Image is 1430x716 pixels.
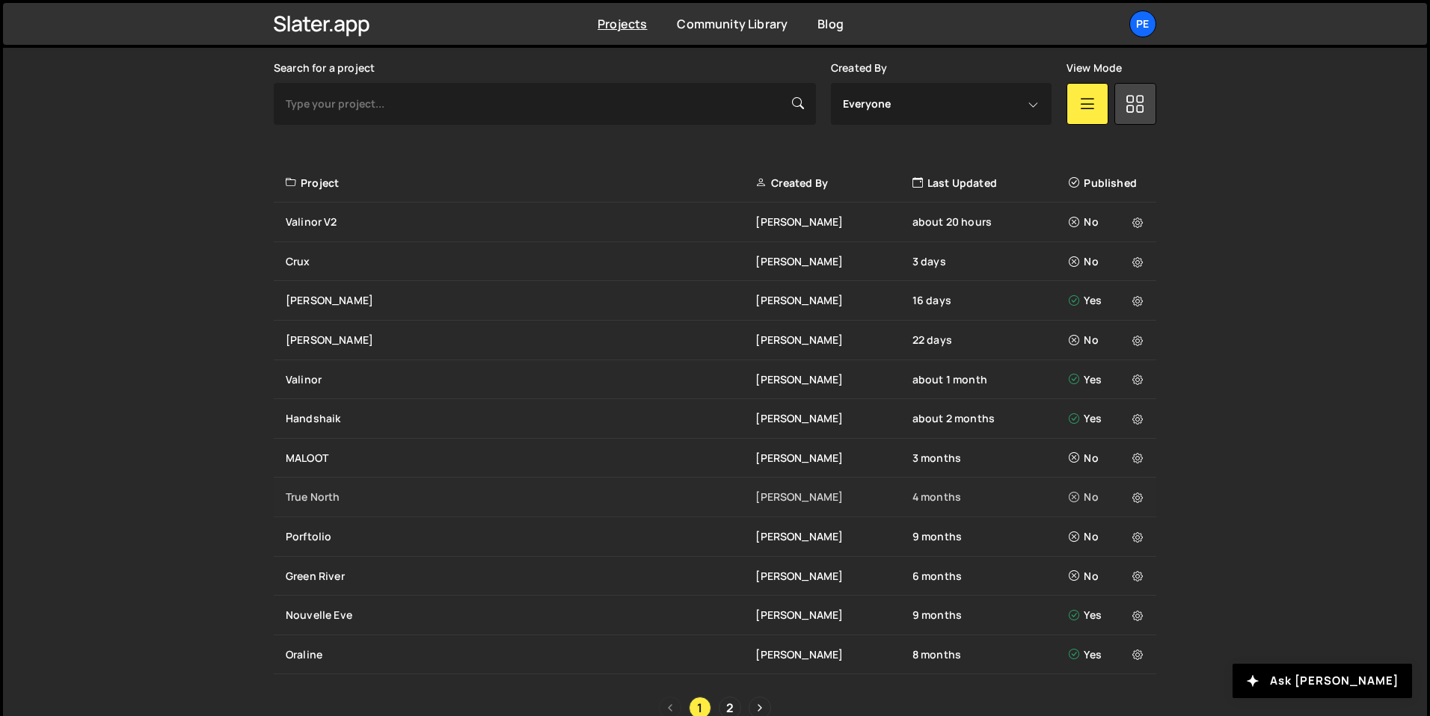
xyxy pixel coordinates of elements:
div: [PERSON_NAME] [755,529,912,544]
div: No [1069,569,1147,584]
div: Yes [1069,372,1147,387]
div: about 20 hours [912,215,1069,229]
label: View Mode [1067,62,1122,74]
a: Green River [PERSON_NAME] 6 months No [274,557,1156,596]
div: 6 months [912,569,1069,584]
div: [PERSON_NAME] [755,215,912,229]
div: Green River [286,569,755,584]
div: 3 days [912,254,1069,269]
div: Oraline [286,647,755,662]
div: 9 months [912,608,1069,623]
div: No [1069,529,1147,544]
a: Valinor [PERSON_NAME] about 1 month Yes [274,360,1156,400]
div: Created By [755,176,912,191]
div: [PERSON_NAME] [755,293,912,308]
div: 4 months [912,490,1069,504]
div: Published [1069,176,1147,191]
div: [PERSON_NAME] [755,608,912,623]
a: Handshaik [PERSON_NAME] about 2 months Yes [274,399,1156,439]
button: Ask [PERSON_NAME] [1233,664,1412,698]
div: Nouvelle Eve [286,608,755,623]
a: Projects [598,16,647,32]
div: about 2 months [912,411,1069,426]
div: [PERSON_NAME] [755,254,912,269]
a: [PERSON_NAME] [PERSON_NAME] 16 days Yes [274,281,1156,321]
div: 8 months [912,647,1069,662]
div: about 1 month [912,372,1069,387]
div: No [1069,254,1147,269]
div: MALOOT [286,451,755,466]
div: Yes [1069,411,1147,426]
a: Pe [1129,10,1156,37]
div: [PERSON_NAME] [755,451,912,466]
div: 16 days [912,293,1069,308]
label: Search for a project [274,62,375,74]
div: Handshaik [286,411,755,426]
a: [PERSON_NAME] [PERSON_NAME] 22 days No [274,321,1156,360]
div: Porftolio [286,529,755,544]
div: Yes [1069,293,1147,308]
a: MALOOT [PERSON_NAME] 3 months No [274,439,1156,478]
div: [PERSON_NAME] [755,411,912,426]
div: [PERSON_NAME] [286,293,755,308]
div: Yes [1069,608,1147,623]
a: Blog [817,16,844,32]
div: No [1069,215,1147,229]
div: [PERSON_NAME] [286,333,755,348]
div: 9 months [912,529,1069,544]
div: No [1069,451,1147,466]
div: [PERSON_NAME] [755,647,912,662]
div: No [1069,333,1147,348]
a: Crux [PERSON_NAME] 3 days No [274,242,1156,282]
div: True North [286,490,755,504]
a: Valinor V2 [PERSON_NAME] about 20 hours No [274,203,1156,242]
div: [PERSON_NAME] [755,569,912,584]
div: 22 days [912,333,1069,348]
a: Nouvelle Eve [PERSON_NAME] 9 months Yes [274,596,1156,635]
a: Oraline [PERSON_NAME] 8 months Yes [274,635,1156,675]
label: Created By [831,62,888,74]
div: [PERSON_NAME] [755,490,912,504]
div: 3 months [912,451,1069,466]
a: Community Library [677,16,788,32]
div: Yes [1069,647,1147,662]
div: [PERSON_NAME] [755,333,912,348]
a: Porftolio [PERSON_NAME] 9 months No [274,517,1156,557]
div: Project [286,176,755,191]
div: Valinor V2 [286,215,755,229]
div: Valinor [286,372,755,387]
div: No [1069,490,1147,504]
div: Last Updated [912,176,1069,191]
input: Type your project... [274,83,816,125]
div: [PERSON_NAME] [755,372,912,387]
a: True North [PERSON_NAME] 4 months No [274,478,1156,517]
div: Crux [286,254,755,269]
